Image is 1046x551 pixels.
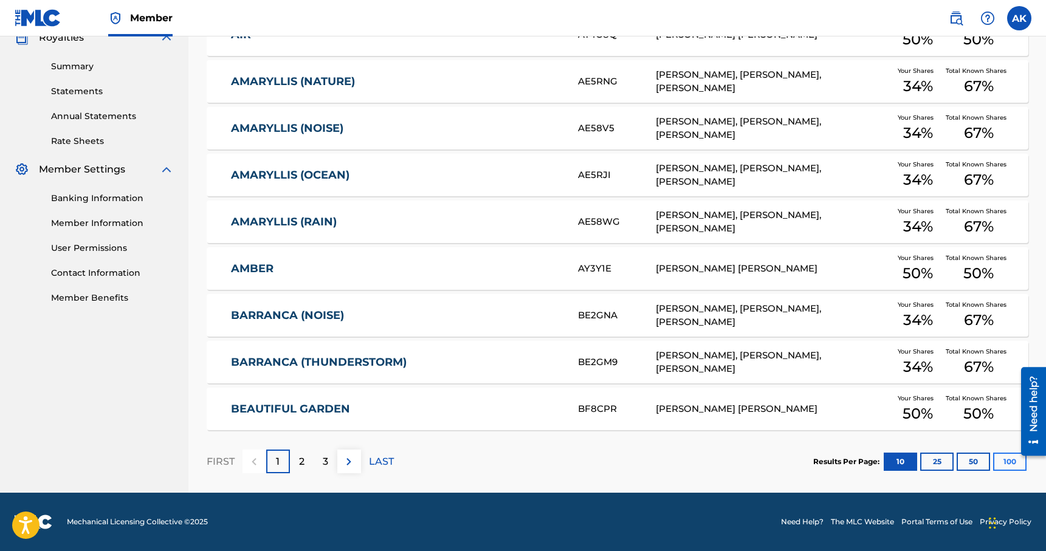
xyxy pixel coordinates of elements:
span: Total Known Shares [946,253,1011,262]
div: [PERSON_NAME] [PERSON_NAME] [656,402,890,416]
a: Banking Information [51,192,174,205]
span: 50 % [963,262,994,284]
img: right [342,454,356,469]
span: 67 % [964,309,994,331]
div: [PERSON_NAME], [PERSON_NAME], [PERSON_NAME] [656,349,890,376]
span: Your Shares [898,160,938,169]
span: Total Known Shares [946,160,1011,169]
button: 50 [957,453,990,471]
a: AMARYLLIS (RAIN) [231,215,562,229]
a: AMARYLLIS (NOISE) [231,121,562,135]
div: [PERSON_NAME] [PERSON_NAME] [656,262,890,276]
span: Mechanical Licensing Collective © 2025 [67,516,208,527]
a: User Permissions [51,242,174,255]
span: 50 % [963,403,994,425]
a: Public Search [944,6,968,30]
img: Top Rightsholder [108,11,123,26]
a: Need Help? [781,516,824,527]
button: 100 [993,453,1027,471]
span: 67 % [964,169,994,191]
div: [PERSON_NAME], [PERSON_NAME], [PERSON_NAME] [656,68,890,95]
a: Contact Information [51,267,174,279]
div: BE2GNA [578,309,656,323]
span: 67 % [964,356,994,378]
p: LAST [369,454,394,469]
div: AE58WG [578,215,656,229]
span: Your Shares [898,300,938,309]
a: Statements [51,85,174,98]
span: 50 % [903,262,933,284]
div: [PERSON_NAME], [PERSON_NAME], [PERSON_NAME] [656,302,890,329]
a: Privacy Policy [980,516,1031,527]
span: 50 % [903,29,933,50]
p: FIRST [207,454,235,469]
p: 1 [276,454,280,469]
a: AMARYLLIS (NATURE) [231,75,562,89]
span: 34 % [903,122,933,144]
span: Royalties [39,30,84,45]
a: BARRANCA (THUNDERSTORM) [231,355,562,369]
a: BARRANCA (NOISE) [231,309,562,323]
a: Member Information [51,217,174,230]
div: AY3Y1E [578,262,656,276]
iframe: Chat Widget [985,493,1046,551]
a: Summary [51,60,174,73]
div: BE2GM9 [578,355,656,369]
div: AE5RJI [578,168,656,182]
span: Your Shares [898,347,938,356]
p: 3 [323,454,328,469]
img: search [949,11,963,26]
img: help [980,11,995,26]
a: Rate Sheets [51,135,174,148]
span: Your Shares [898,394,938,403]
img: logo [15,515,52,529]
span: 34 % [903,309,933,331]
span: 34 % [903,216,933,238]
div: [PERSON_NAME], [PERSON_NAME], [PERSON_NAME] [656,162,890,189]
span: Total Known Shares [946,347,1011,356]
iframe: Resource Center [1012,362,1046,460]
div: [PERSON_NAME], [PERSON_NAME], [PERSON_NAME] [656,115,890,142]
div: AE5RNG [578,75,656,89]
button: 10 [884,453,917,471]
span: Member [130,11,173,25]
span: 34 % [903,169,933,191]
img: Member Settings [15,162,29,177]
img: Royalties [15,30,29,45]
a: AMARYLLIS (OCEAN) [231,168,562,182]
span: 34 % [903,356,933,378]
span: Total Known Shares [946,207,1011,216]
span: Your Shares [898,253,938,262]
div: [PERSON_NAME], [PERSON_NAME], [PERSON_NAME] [656,208,890,236]
a: BEAUTIFUL GARDEN [231,402,562,416]
div: User Menu [1007,6,1031,30]
div: Help [975,6,1000,30]
a: Portal Terms of Use [901,516,972,527]
a: Member Benefits [51,292,174,304]
span: 67 % [964,75,994,97]
span: Your Shares [898,207,938,216]
a: AMBER [231,262,562,276]
div: Drag [989,505,996,541]
span: Total Known Shares [946,66,1011,75]
div: AE58V5 [578,121,656,135]
span: 50 % [963,29,994,50]
span: Your Shares [898,113,938,122]
span: Total Known Shares [946,113,1011,122]
span: 34 % [903,75,933,97]
button: 25 [920,453,954,471]
p: Results Per Page: [813,456,883,467]
img: expand [159,162,174,177]
span: Total Known Shares [946,300,1011,309]
div: BF8CPR [578,402,656,416]
span: Member Settings [39,162,125,177]
p: 2 [299,454,305,469]
a: The MLC Website [831,516,894,527]
img: MLC Logo [15,9,61,27]
span: Total Known Shares [946,394,1011,403]
span: Your Shares [898,66,938,75]
a: Annual Statements [51,110,174,123]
